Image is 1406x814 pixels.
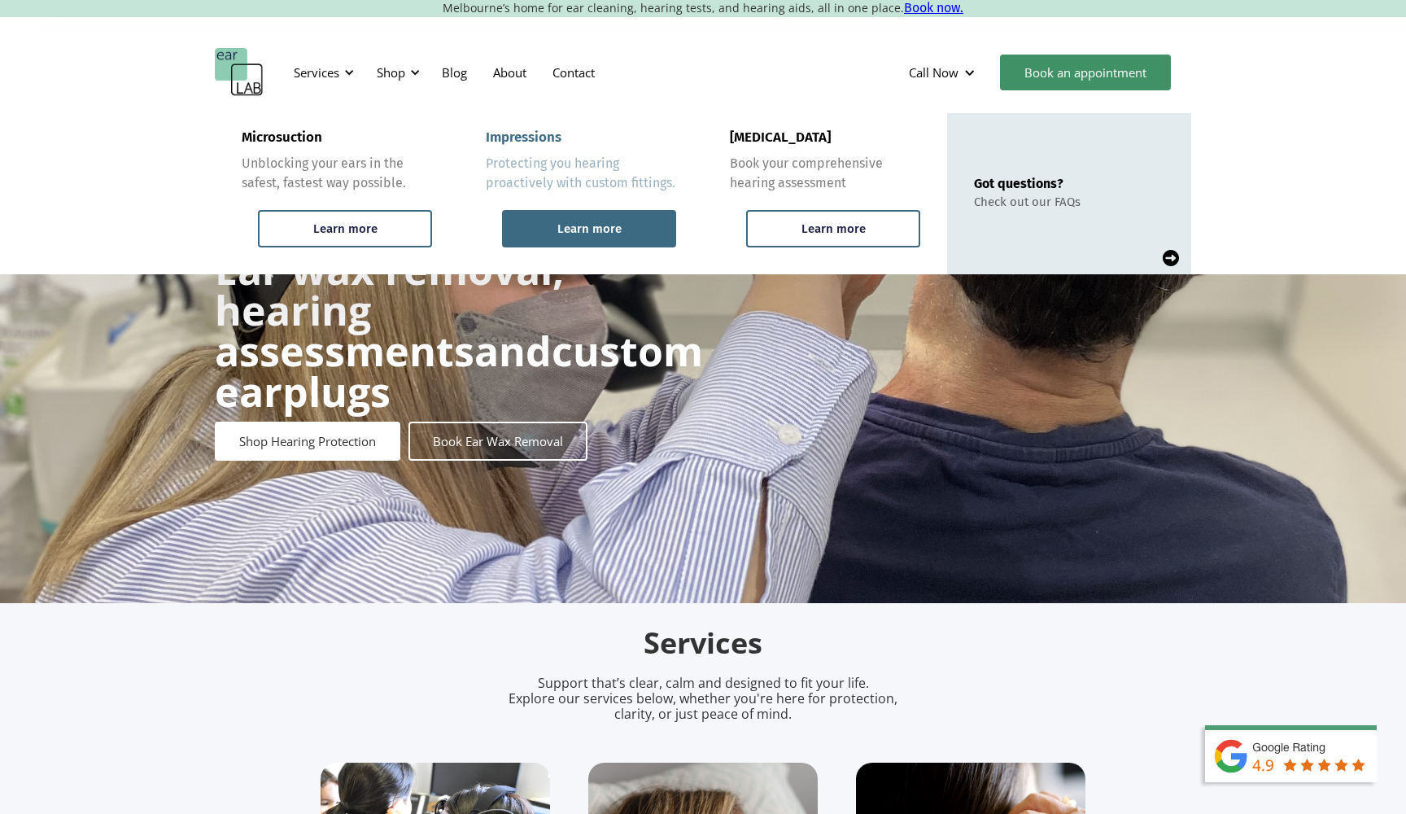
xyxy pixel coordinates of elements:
div: Services [284,48,359,97]
a: [MEDICAL_DATA]Book your comprehensive hearing assessmentLearn more [703,113,947,274]
div: Learn more [801,221,866,236]
strong: custom earplugs [215,323,703,419]
div: [MEDICAL_DATA] [730,129,831,146]
div: Services [294,64,339,81]
div: Call Now [909,64,958,81]
div: Check out our FAQs [974,195,1081,209]
a: Shop Hearing Protection [215,422,400,461]
div: Learn more [557,221,622,236]
a: Blog [429,49,480,96]
a: Book an appointment [1000,55,1171,90]
a: home [215,48,264,97]
p: Support that’s clear, calm and designed to fit your life. Explore our services below, whether you... [487,676,919,723]
h2: Services [321,624,1085,663]
div: Learn more [313,221,378,236]
a: Contact [539,49,608,96]
div: Impressions [486,129,561,146]
div: Call Now [896,48,992,97]
a: About [480,49,539,96]
div: Unblocking your ears in the safest, fastest way possible. [242,154,432,193]
a: MicrosuctionUnblocking your ears in the safest, fastest way possible.Learn more [215,113,459,274]
strong: Ear wax removal, hearing assessments [215,242,564,379]
div: Shop [377,64,405,81]
div: Microsuction [242,129,322,146]
a: ImpressionsProtecting you hearing proactively with custom fittings.Learn more [459,113,703,274]
div: Book your comprehensive hearing assessment [730,154,920,193]
a: Book Ear Wax Removal [408,422,587,461]
div: Shop [367,48,425,97]
div: Protecting you hearing proactively with custom fittings. [486,154,676,193]
div: Got questions? [974,176,1081,191]
a: Got questions?Check out our FAQs [947,113,1191,274]
h1: and [215,249,703,412]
